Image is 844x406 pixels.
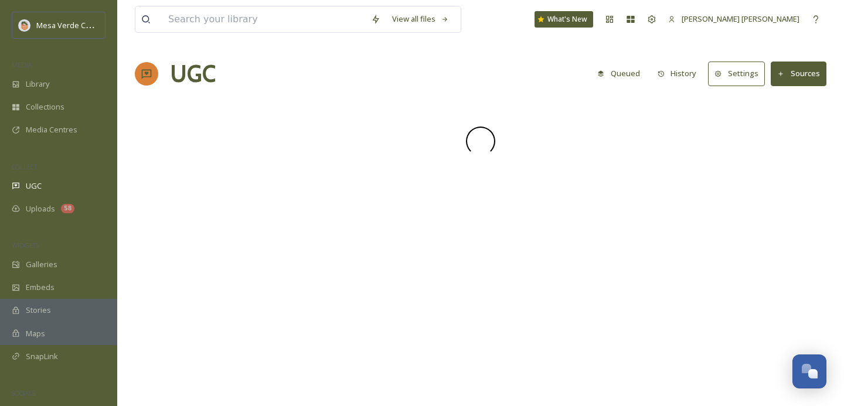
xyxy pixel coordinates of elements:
[12,162,37,171] span: COLLECT
[591,62,652,85] a: Queued
[652,62,709,85] a: History
[162,6,365,32] input: Search your library
[19,19,30,31] img: MVC%20SnapSea%20logo%20%281%29.png
[26,259,57,270] span: Galleries
[535,11,593,28] a: What's New
[26,203,55,214] span: Uploads
[26,282,55,293] span: Embeds
[12,60,32,69] span: MEDIA
[708,62,765,86] button: Settings
[26,79,49,90] span: Library
[36,19,108,30] span: Mesa Verde Country
[26,328,45,339] span: Maps
[682,13,799,24] span: [PERSON_NAME] [PERSON_NAME]
[386,8,455,30] a: View all files
[26,351,58,362] span: SnapLink
[61,204,74,213] div: 58
[26,101,64,112] span: Collections
[652,62,703,85] button: History
[708,62,771,86] a: Settings
[591,62,646,85] button: Queued
[26,305,51,316] span: Stories
[170,56,216,91] a: UGC
[771,62,826,86] button: Sources
[792,354,826,388] button: Open Chat
[662,8,805,30] a: [PERSON_NAME] [PERSON_NAME]
[26,124,77,135] span: Media Centres
[12,388,35,397] span: SOCIALS
[12,241,39,250] span: WIDGETS
[26,180,42,192] span: UGC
